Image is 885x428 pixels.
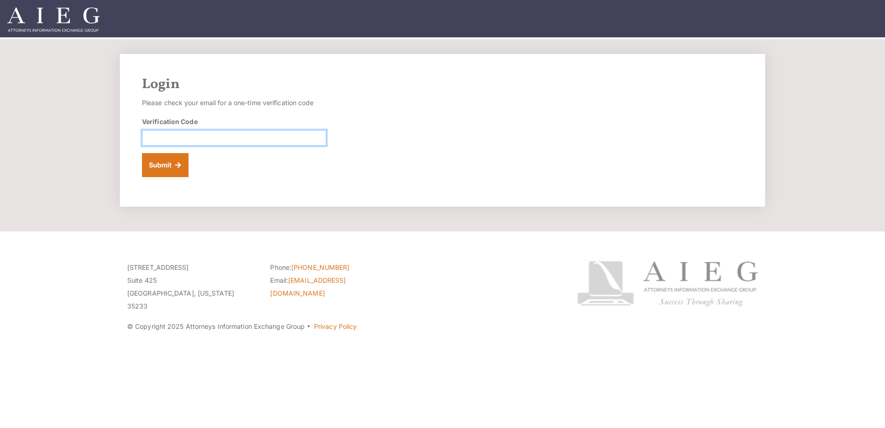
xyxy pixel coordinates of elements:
[270,274,399,300] li: Email:
[270,276,346,297] a: [EMAIL_ADDRESS][DOMAIN_NAME]
[127,320,543,333] p: © Copyright 2025 Attorneys Information Exchange Group
[270,261,399,274] li: Phone:
[142,117,198,126] label: Verification Code
[142,96,326,109] p: Please check your email for a one-time verification code
[7,7,100,32] img: Attorneys Information Exchange Group
[142,76,743,93] h2: Login
[127,261,256,313] p: [STREET_ADDRESS] Suite 425 [GEOGRAPHIC_DATA], [US_STATE] 35233
[142,153,189,177] button: Submit
[307,326,311,331] span: ·
[291,263,349,271] a: [PHONE_NUMBER]
[314,322,357,330] a: Privacy Policy
[577,261,758,307] img: Attorneys Information Exchange Group logo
